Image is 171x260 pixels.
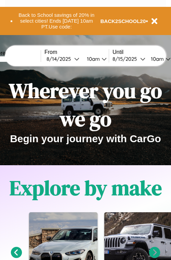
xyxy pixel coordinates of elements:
label: From [44,49,109,55]
div: 10am [83,56,102,62]
button: 10am [81,55,109,63]
div: 10am [147,56,166,62]
b: BACK2SCHOOL20 [101,18,146,24]
button: Back to School savings of 20% in select cities! Ends [DATE] 10am PT.Use code: [13,10,101,32]
h1: Explore by make [10,174,162,202]
div: 8 / 15 / 2025 [113,56,140,62]
div: 8 / 14 / 2025 [47,56,74,62]
button: 8/14/2025 [44,55,81,63]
